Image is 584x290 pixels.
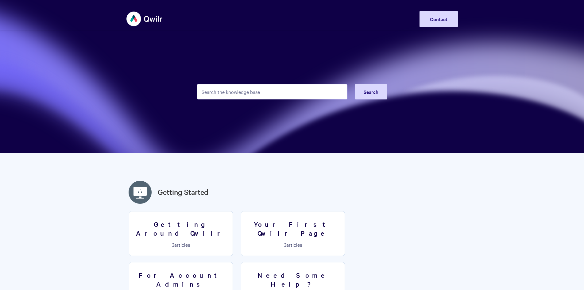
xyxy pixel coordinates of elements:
[158,187,208,198] a: Getting Started
[245,242,341,247] p: articles
[126,7,163,30] img: Qwilr Help Center
[284,241,286,248] span: 3
[133,242,229,247] p: articles
[133,271,229,288] h3: For Account Admins
[245,220,341,237] h3: Your First Qwilr Page
[364,88,378,95] span: Search
[245,271,341,288] h3: Need Some Help?
[172,241,174,248] span: 3
[420,11,458,27] a: Contact
[133,220,229,237] h3: Getting Around Qwilr
[197,84,347,99] input: Search the knowledge base
[241,211,345,256] a: Your First Qwilr Page 3articles
[355,84,387,99] button: Search
[129,211,233,256] a: Getting Around Qwilr 3articles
